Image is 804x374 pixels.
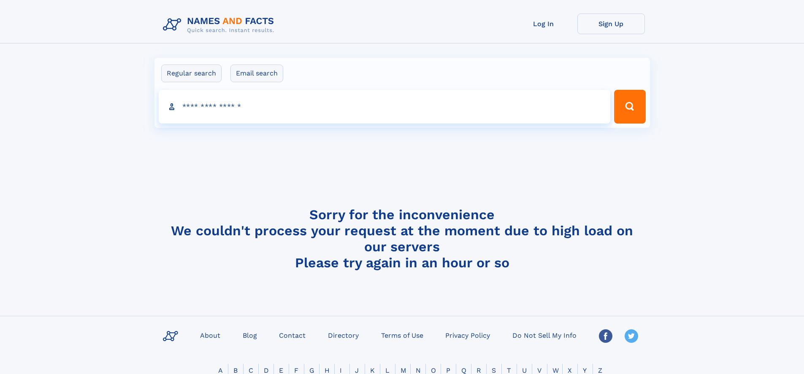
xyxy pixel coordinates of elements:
input: search input [159,90,611,124]
a: Privacy Policy [442,329,493,341]
label: Regular search [161,65,222,82]
img: Facebook [599,329,612,343]
a: Blog [239,329,260,341]
button: Search Button [614,90,645,124]
img: Logo Names and Facts [160,13,281,36]
a: Directory [325,329,362,341]
img: Twitter [625,329,638,343]
h4: Sorry for the inconvenience We couldn't process your request at the moment due to high load on ou... [160,207,645,271]
a: Sign Up [577,13,645,34]
a: Contact [276,329,309,341]
a: About [197,329,224,341]
a: Do Not Sell My Info [509,329,580,341]
a: Log In [510,13,577,34]
label: Email search [230,65,283,82]
a: Terms of Use [378,329,427,341]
